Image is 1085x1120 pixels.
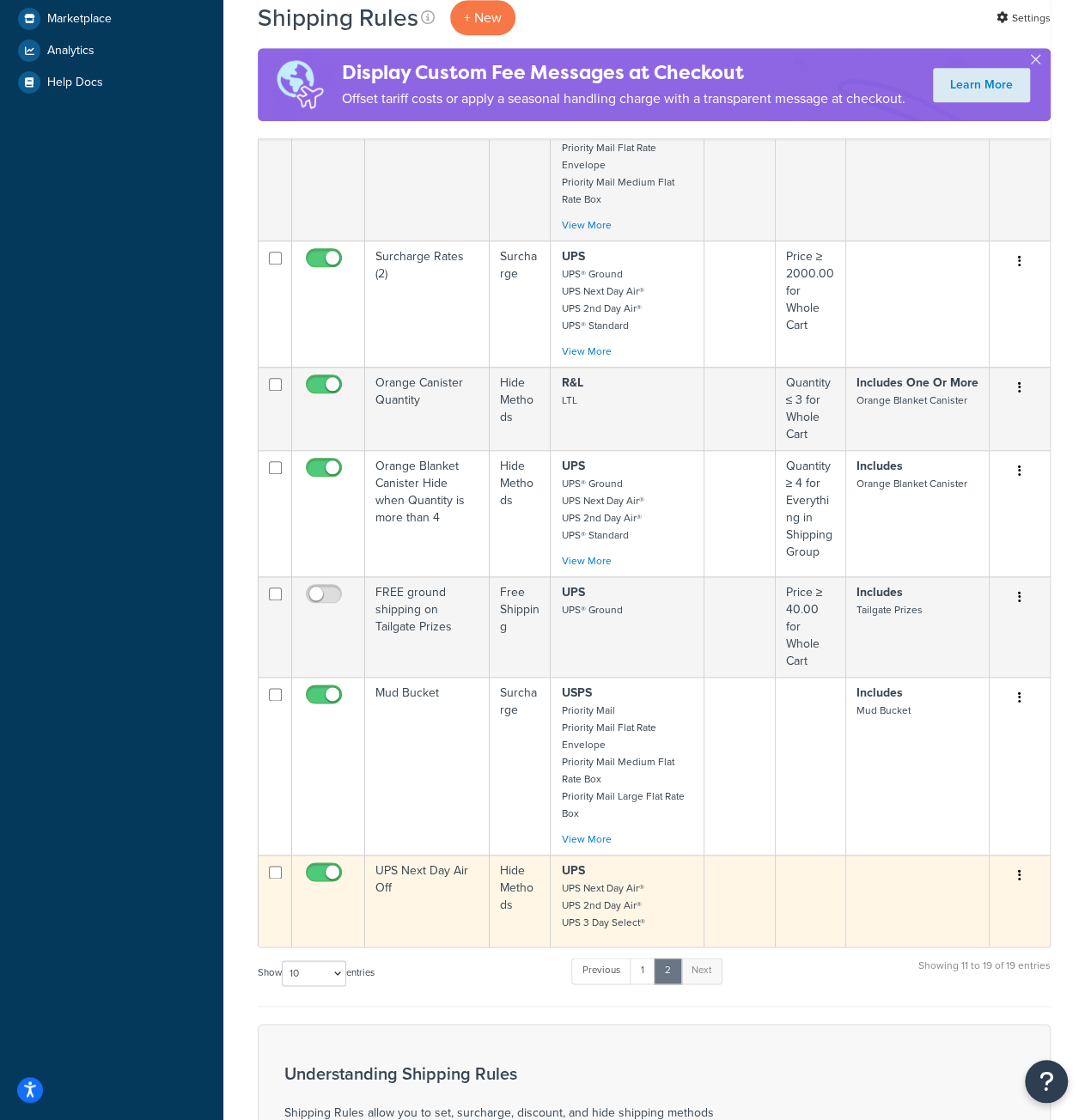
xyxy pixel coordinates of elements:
td: Quantity ≥ 4 for Everything in Shipping Group [776,450,846,576]
strong: R&L [561,374,582,392]
a: View More [561,344,611,359]
td: Price ≥ 2000.00 for Whole Cart [776,240,846,367]
span: Help Docs [47,76,103,90]
h4: Display Custom Fee Messages at Checkout [342,58,905,87]
td: Hide Methods [490,450,552,576]
td: Mud Bucket [365,677,490,855]
td: Quantity ≤ 3 for Whole Cart [776,367,846,450]
h1: Shipping Rules [258,1,418,34]
td: Hide Methods [490,54,552,240]
button: Open Resource Center [1025,1060,1068,1103]
td: UPS Next Day Air Off [365,855,490,947]
small: Orange Blanket Canister [856,393,967,408]
strong: Includes One Or More [856,374,978,392]
a: View More [561,831,611,847]
small: UPS Next Day Air® UPS 2nd Day Air® UPS 3 Day Select® [561,880,644,930]
strong: UPS [561,247,584,265]
span: Analytics [47,44,94,58]
strong: UPS [561,457,584,475]
a: View More [561,217,611,233]
a: Learn More [933,68,1030,102]
a: Next [680,958,722,983]
a: Settings [997,6,1051,30]
td: Orange Canister Quantity [365,367,490,450]
span: Marketplace [47,12,112,27]
td: FREE ground shipping on Tailgate Prizes [365,576,490,677]
strong: Includes [856,457,903,475]
td: Hide Methods [490,855,552,947]
td: Hide Methods [490,367,552,450]
small: UPS® Ground UPS Next Day Air® UPS 2nd Day Air® UPS® Standard [561,476,643,543]
a: View More [561,553,611,569]
small: Priority Mail Priority Mail Flat Rate Envelope Priority Mail Medium Flat Rate Box [561,123,674,207]
a: Help Docs [13,67,210,98]
a: Analytics [13,35,210,66]
small: UPS® Ground UPS Next Day Air® UPS 2nd Day Air® UPS® Standard [561,266,643,333]
strong: USPS [561,684,591,702]
small: Orange Blanket Canister [856,476,967,491]
label: Show entries [258,960,375,986]
strong: UPS [561,861,584,880]
small: Tailgate Prizes [856,602,923,618]
td: Orange Blanket Canister Hide when Quantity is more than 4 [365,450,490,576]
a: 1 [630,958,655,983]
td: Hide Methods (3) [365,54,490,240]
h3: Understanding Shipping Rules [284,1063,714,1082]
small: LTL [561,393,576,408]
select: Showentries [282,960,346,986]
a: 2 [654,958,682,983]
small: UPS® Ground [561,602,622,618]
td: Surcharge Rates (2) [365,240,490,367]
small: Mud Bucket [856,703,911,718]
td: Surcharge [490,677,552,855]
a: Previous [571,958,631,983]
img: duties-banner-06bc72dcb5fe05cb3f9472aba00be2ae8eb53ab6f0d8bb03d382ba314ac3c341.png [258,48,342,121]
td: Surcharge [490,240,552,367]
div: Showing 11 to 19 of 19 entries [918,956,1051,993]
td: Free Shipping [490,576,552,677]
strong: Includes [856,583,903,601]
p: Offset tariff costs or apply a seasonal handling charge with a transparent message at checkout. [342,87,905,111]
td: Price ≥ 40.00 for Whole Cart [776,576,846,677]
a: Marketplace [13,3,210,34]
strong: Includes [856,684,903,702]
strong: UPS [561,583,584,601]
small: Priority Mail Priority Mail Flat Rate Envelope Priority Mail Medium Flat Rate Box Priority Mail L... [561,703,684,821]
